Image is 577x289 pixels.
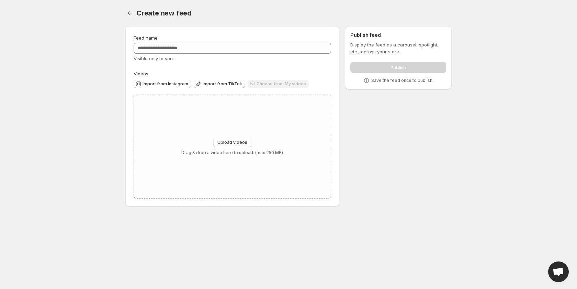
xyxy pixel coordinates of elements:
button: Import from TikTok [194,80,245,88]
p: Drag & drop a video here to upload. (max 250 MB) [181,150,283,156]
p: Save the feed once to publish. [371,78,433,83]
a: Open chat [548,261,569,282]
span: Import from Instagram [143,81,188,87]
span: Create new feed [136,9,192,17]
span: Import from TikTok [203,81,242,87]
span: Videos [134,71,148,76]
button: Import from Instagram [134,80,191,88]
span: Upload videos [217,140,247,145]
p: Display the feed as a carousel, spotlight, etc., across your store. [350,41,446,55]
span: Visible only to you. [134,56,174,61]
h2: Publish feed [350,32,446,39]
button: Settings [125,8,135,18]
button: Upload videos [213,138,251,147]
span: Feed name [134,35,158,41]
